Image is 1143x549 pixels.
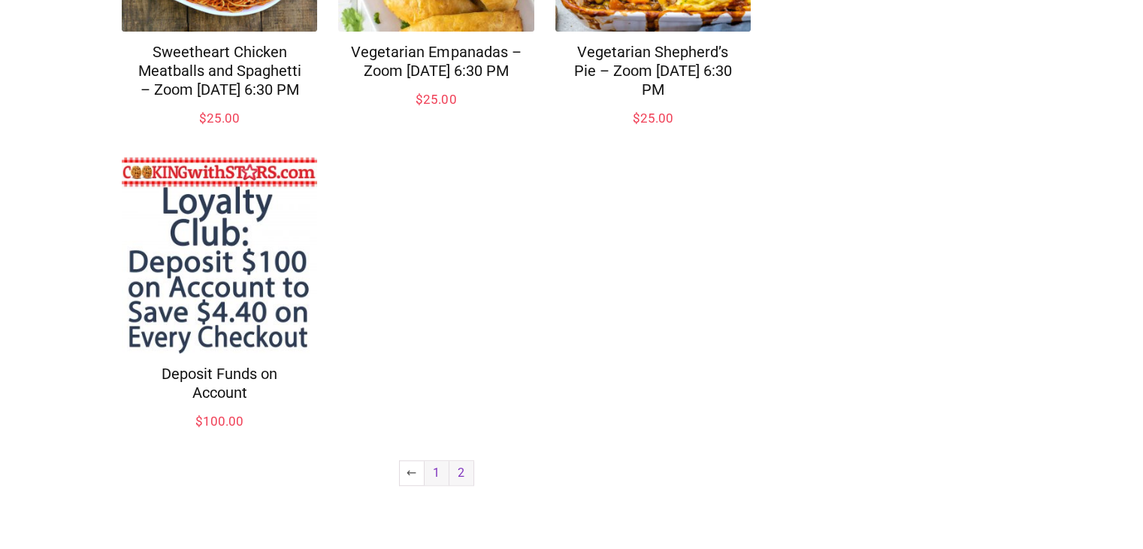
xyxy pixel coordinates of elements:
[425,461,449,485] a: Page 1
[122,157,317,353] img: Deposit Funds on Account
[138,43,301,99] a: Sweetheart Chicken Meatballs and Spaghetti – Zoom [DATE] 6:30 PM
[416,92,456,107] bdi: 25.00
[574,43,732,99] a: Vegetarian Shepherd’s Pie – Zoom [DATE] 6:30 PM
[199,111,240,126] bdi: 25.00
[195,414,243,429] bdi: 100.00
[400,461,424,485] a: ←
[195,414,203,429] span: $
[633,111,673,126] bdi: 25.00
[121,460,752,511] nav: Product Pagination
[199,111,207,126] span: $
[416,92,423,107] span: $
[162,365,277,402] a: Deposit Funds on Account
[351,43,521,80] a: Vegetarian Empanadas – Zoom [DATE] 6:30 PM
[633,111,640,126] span: $
[449,461,473,485] span: Page 2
